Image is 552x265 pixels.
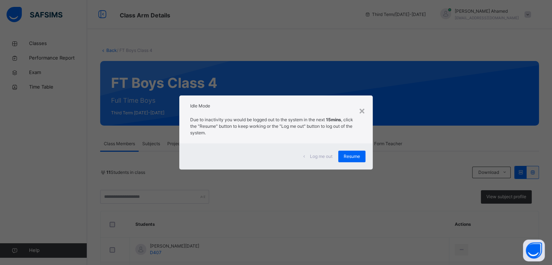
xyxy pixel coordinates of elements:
strong: 15mins [326,117,341,122]
div: × [359,103,365,118]
span: Resume [344,153,360,160]
button: Open asap [523,240,545,261]
span: Log me out [310,153,332,160]
p: Due to inactivity you would be logged out to the system in the next , click the "Resume" button t... [190,117,361,136]
h2: Idle Mode [190,103,361,109]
